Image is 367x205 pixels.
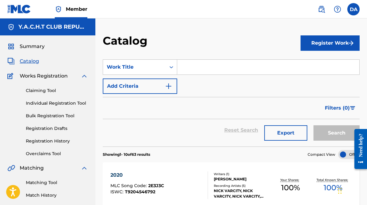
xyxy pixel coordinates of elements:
[308,152,335,157] span: Compact View
[214,176,269,182] div: [PERSON_NAME]
[103,78,177,94] button: Add Criteria
[26,87,88,94] a: Claiming Tool
[103,59,360,147] form: Search Form
[7,23,15,31] img: Accounts
[7,72,15,80] img: Works Registration
[264,125,307,141] button: Export
[20,58,39,65] span: Catalog
[55,6,62,13] img: Top Rightsholder
[81,164,88,172] img: expand
[214,183,269,188] div: Recording Artists ( 5 )
[103,152,150,157] p: Showing 1 - 10 of 63 results
[7,43,45,50] a: SummarySummary
[318,6,325,13] img: search
[26,151,88,157] a: Overclaims Tool
[26,179,88,186] a: Matching Tool
[165,82,172,90] img: 9d2ae6d4665cec9f34b9.svg
[350,124,367,174] iframe: Resource Center
[81,72,88,80] img: expand
[26,192,88,199] a: Match History
[317,178,349,182] p: Total Known Shares:
[214,172,269,176] div: Writers ( 1 )
[331,3,344,15] div: Help
[26,125,88,132] a: Registration Drafts
[103,34,150,48] h2: Catalog
[350,106,355,110] img: filter
[125,189,155,195] span: T9204546792
[110,171,164,179] div: 2020
[301,35,360,51] button: Register Work
[110,189,125,195] span: ISWC :
[281,182,300,193] span: 100 %
[26,113,88,119] a: Bulk Registration Tool
[110,183,148,188] span: MLC Song Code :
[148,183,164,188] span: 2E3J3C
[324,182,342,193] span: 100 %
[7,58,39,65] a: CatalogCatalog
[347,3,360,15] div: User Menu
[107,63,162,71] div: Work Title
[347,39,355,47] img: f7272a7cc735f4ea7f67.svg
[7,5,31,14] img: MLC Logo
[20,72,68,80] span: Works Registration
[26,138,88,144] a: Registration History
[315,3,328,15] a: Public Search
[20,164,44,172] span: Matching
[336,175,367,205] iframe: Chat Widget
[18,23,88,30] h5: Y.A.C.H.T CLUB REPUBLIC LLC
[321,100,360,116] button: Filters (0)
[214,188,269,199] div: NICK VARCITY, NICK VARCITY, NICK VARCITY, NICK VARCITY, NICK VARCITY
[338,182,342,200] div: Drag
[7,164,15,172] img: Matching
[280,178,301,182] p: Your Shares:
[7,43,15,50] img: Summary
[7,58,15,65] img: Catalog
[325,104,350,112] span: Filters ( 0 )
[334,6,341,13] img: help
[20,43,45,50] span: Summary
[66,6,87,13] span: Member
[26,100,88,107] a: Individual Registration Tool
